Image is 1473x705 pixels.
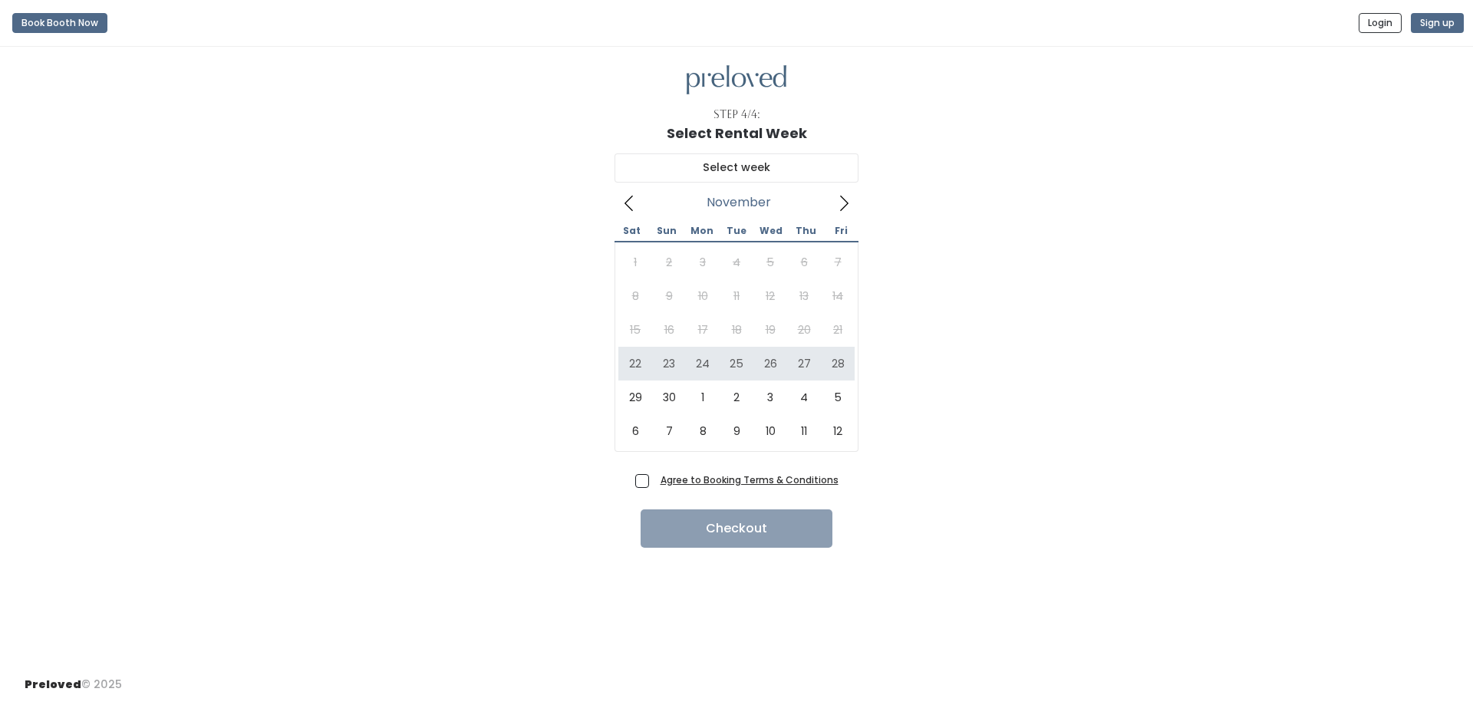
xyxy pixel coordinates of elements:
[686,381,720,414] span: December 1, 2025
[652,347,686,381] span: November 23, 2025
[787,347,821,381] span: November 27, 2025
[618,414,652,448] span: December 6, 2025
[821,347,855,381] span: November 28, 2025
[652,381,686,414] span: November 30, 2025
[684,226,719,236] span: Mon
[720,414,753,448] span: December 9, 2025
[618,347,652,381] span: November 22, 2025
[753,347,787,381] span: November 26, 2025
[753,414,787,448] span: December 10, 2025
[787,381,821,414] span: December 4, 2025
[25,677,81,692] span: Preloved
[824,226,858,236] span: Fri
[713,107,760,123] div: Step 4/4:
[787,414,821,448] span: December 11, 2025
[754,226,789,236] span: Wed
[753,381,787,414] span: December 3, 2025
[707,199,771,206] span: November
[1411,13,1464,33] button: Sign up
[687,65,786,95] img: preloved logo
[661,473,839,486] a: Agree to Booking Terms & Conditions
[615,153,858,183] input: Select week
[789,226,823,236] span: Thu
[686,414,720,448] span: December 8, 2025
[615,226,649,236] span: Sat
[667,126,807,141] h1: Select Rental Week
[649,226,684,236] span: Sun
[12,13,107,33] button: Book Booth Now
[25,664,122,693] div: © 2025
[12,6,107,40] a: Book Booth Now
[686,347,720,381] span: November 24, 2025
[821,414,855,448] span: December 12, 2025
[720,347,753,381] span: November 25, 2025
[719,226,753,236] span: Tue
[1359,13,1402,33] button: Login
[720,381,753,414] span: December 2, 2025
[821,381,855,414] span: December 5, 2025
[641,509,832,548] button: Checkout
[618,381,652,414] span: November 29, 2025
[652,414,686,448] span: December 7, 2025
